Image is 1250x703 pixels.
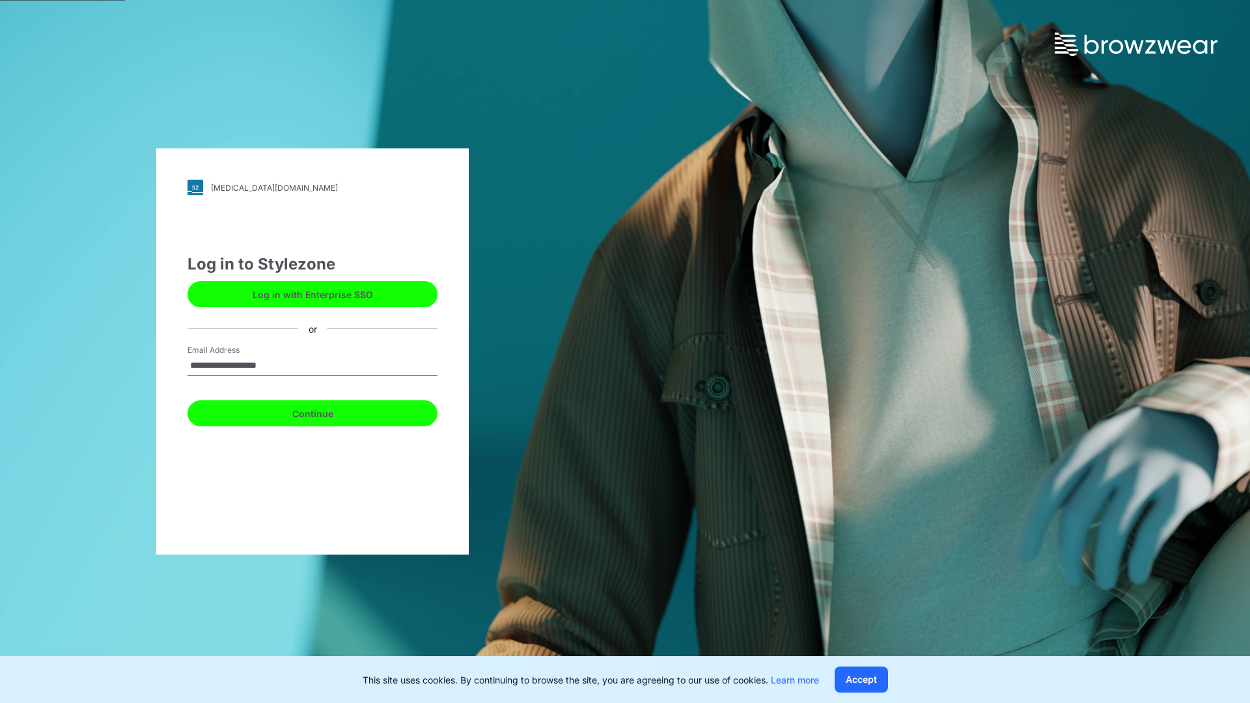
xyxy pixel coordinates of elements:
a: Learn more [771,674,819,685]
button: Log in with Enterprise SSO [187,281,437,307]
img: browzwear-logo.73288ffb.svg [1055,33,1217,56]
img: svg+xml;base64,PHN2ZyB3aWR0aD0iMjgiIGhlaWdodD0iMjgiIHZpZXdCb3g9IjAgMCAyOCAyOCIgZmlsbD0ibm9uZSIgeG... [187,180,203,195]
button: Accept [835,667,888,693]
a: [MEDICAL_DATA][DOMAIN_NAME] [187,180,437,195]
p: This site uses cookies. By continuing to browse the site, you are agreeing to our use of cookies. [363,673,819,687]
div: Log in to Stylezone [187,253,437,276]
div: or [298,322,327,335]
div: [MEDICAL_DATA][DOMAIN_NAME] [211,183,338,193]
button: Continue [187,400,437,426]
label: Email Address [187,344,279,356]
